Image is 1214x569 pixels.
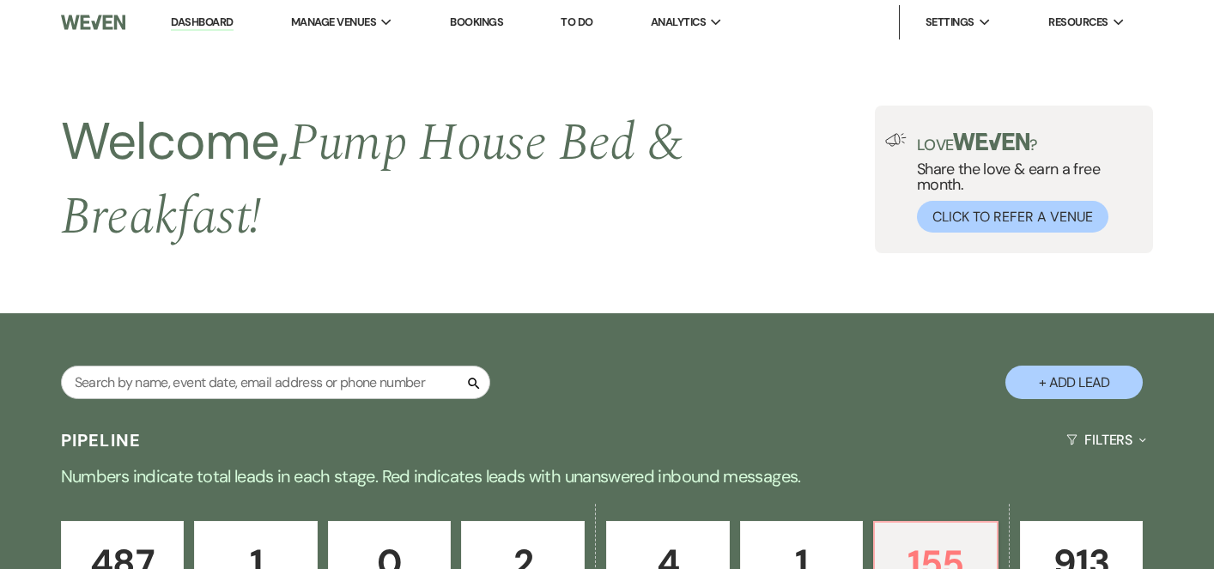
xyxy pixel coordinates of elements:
[291,14,376,31] span: Manage Venues
[917,201,1108,233] button: Click to Refer a Venue
[885,133,907,147] img: loud-speaker-illustration.svg
[61,106,875,253] h2: Welcome,
[1005,366,1143,399] button: + Add Lead
[450,15,503,29] a: Bookings
[61,104,684,257] span: Pump House Bed & Breakfast !
[561,15,592,29] a: To Do
[61,4,125,40] img: Weven Logo
[953,133,1029,150] img: weven-logo-green.svg
[1048,14,1108,31] span: Resources
[926,14,974,31] span: Settings
[1059,417,1153,463] button: Filters
[907,133,1144,233] div: Share the love & earn a free month.
[171,15,233,31] a: Dashboard
[61,366,490,399] input: Search by name, event date, email address or phone number
[61,428,142,452] h3: Pipeline
[917,133,1144,153] p: Love ?
[651,14,706,31] span: Analytics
